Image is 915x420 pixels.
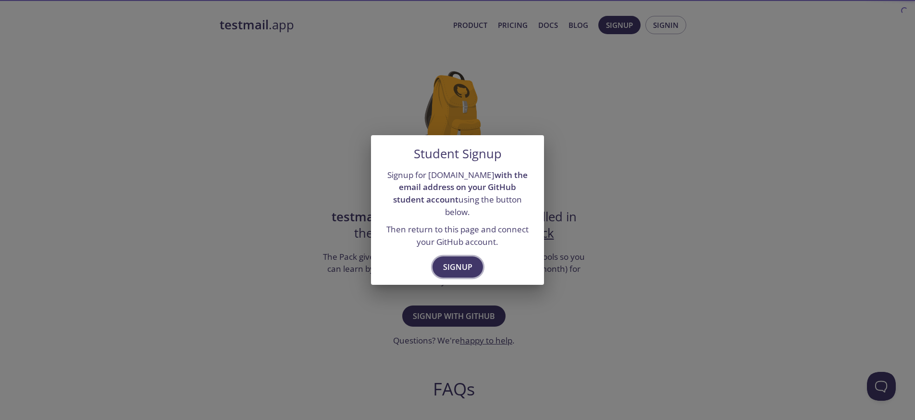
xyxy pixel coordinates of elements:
[414,147,502,161] h5: Student Signup
[433,256,483,278] button: Signup
[383,169,532,218] p: Signup for [DOMAIN_NAME] using the button below.
[443,260,472,274] span: Signup
[393,169,528,205] strong: with the email address on your GitHub student account
[383,223,532,248] p: Then return to this page and connect your GitHub account.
